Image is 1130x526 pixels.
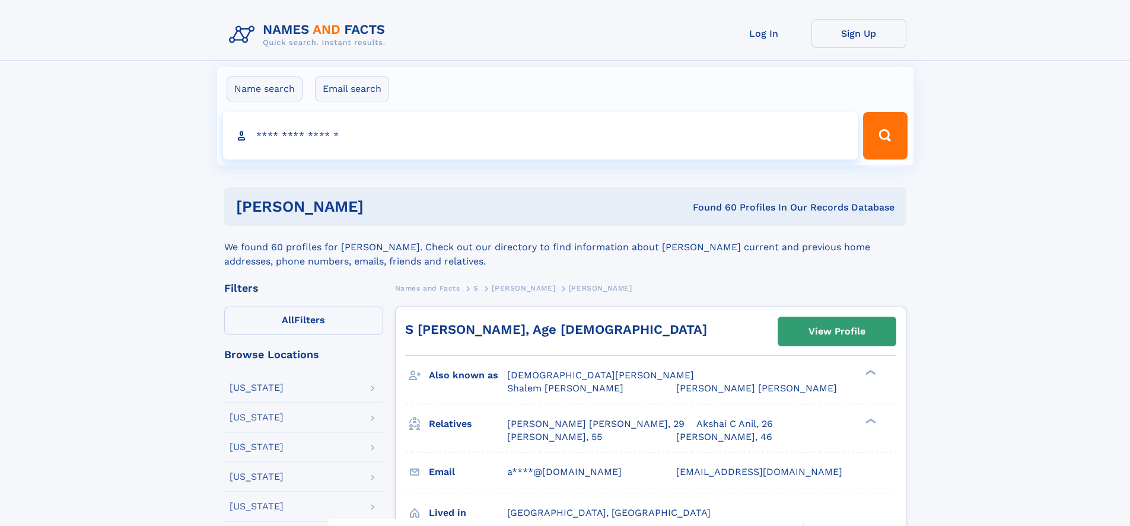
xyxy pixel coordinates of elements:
a: [PERSON_NAME] [492,280,555,295]
span: [PERSON_NAME] [569,284,632,292]
label: Email search [315,76,389,101]
label: Name search [227,76,303,101]
a: Sign Up [811,19,906,48]
div: [US_STATE] [230,502,284,511]
h3: Also known as [429,365,507,385]
button: Search Button [863,112,907,160]
a: View Profile [778,317,896,346]
div: Browse Locations [224,349,383,360]
div: [US_STATE] [230,383,284,393]
h1: [PERSON_NAME] [236,199,529,214]
a: [PERSON_NAME] [PERSON_NAME], 29 [507,417,685,431]
div: We found 60 profiles for [PERSON_NAME]. Check out our directory to find information about [PERSON... [224,226,906,269]
a: Log In [717,19,811,48]
span: [DEMOGRAPHIC_DATA][PERSON_NAME] [507,369,694,381]
h3: Email [429,462,507,482]
span: [EMAIL_ADDRESS][DOMAIN_NAME] [676,466,842,477]
input: search input [223,112,858,160]
span: [GEOGRAPHIC_DATA], [GEOGRAPHIC_DATA] [507,507,711,518]
span: [PERSON_NAME] [492,284,555,292]
a: Akshai C Anil, 26 [696,417,773,431]
div: ❯ [862,417,877,425]
span: Shalem [PERSON_NAME] [507,382,623,394]
h3: Lived in [429,503,507,523]
div: Filters [224,283,383,294]
span: All [282,314,294,326]
label: Filters [224,307,383,335]
div: [US_STATE] [230,472,284,482]
a: [PERSON_NAME], 46 [676,431,772,444]
div: ❯ [862,369,877,377]
h3: Relatives [429,414,507,434]
span: S [473,284,479,292]
div: Found 60 Profiles In Our Records Database [528,201,895,214]
span: [PERSON_NAME] [PERSON_NAME] [676,382,837,394]
div: [US_STATE] [230,413,284,422]
div: [US_STATE] [230,442,284,452]
a: [PERSON_NAME], 55 [507,431,602,444]
a: Names and Facts [395,280,460,295]
div: View Profile [808,318,865,345]
img: Logo Names and Facts [224,19,395,51]
a: S [473,280,479,295]
a: S [PERSON_NAME], Age [DEMOGRAPHIC_DATA] [405,322,707,337]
